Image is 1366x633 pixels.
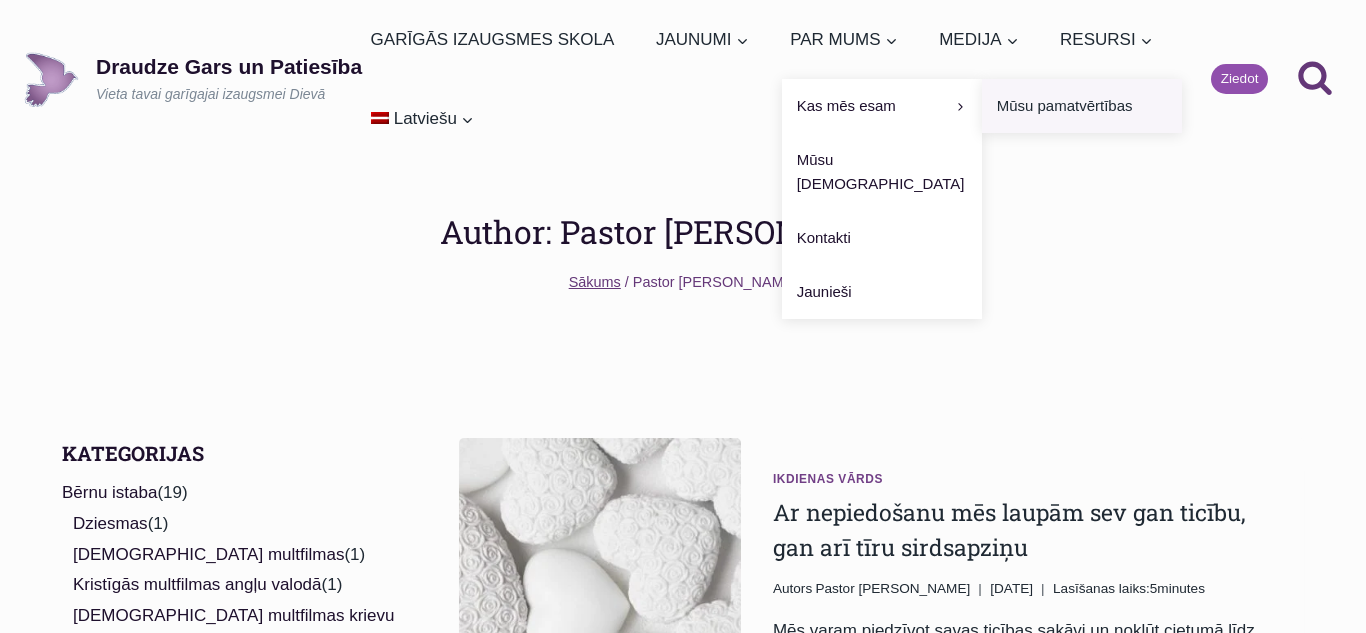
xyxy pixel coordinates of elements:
[440,208,927,256] h1: Author: Pastor [PERSON_NAME]
[24,52,79,107] img: Draudze Gars un Patiesība
[73,540,400,571] li: (1)
[73,570,400,601] li: (1)
[1053,581,1150,596] span: Lasīšanas laiks:
[73,545,344,564] a: [DEMOGRAPHIC_DATA] multfilmas
[62,438,400,468] h2: Kategorijas
[24,52,362,107] a: Draudze Gars un PatiesībaVieta tavai garīgajai izaugsmei Dievā
[569,274,621,290] a: Sākums
[362,79,482,158] button: Child menu
[1157,581,1205,596] span: minutes
[782,265,982,319] a: Jaunieši
[782,211,982,265] a: Kontakti
[990,578,1033,600] time: [DATE]
[782,133,982,211] a: Mūsu [DEMOGRAPHIC_DATA]
[1053,578,1205,600] span: 5
[73,514,148,533] a: Dziesmas
[782,79,982,133] button: Child menu of Kas mēs esam
[96,85,362,105] p: Vieta tavai garīgajai izaugsmei Dievā
[625,274,629,290] span: /
[1288,52,1342,106] button: View Search Form
[1211,64,1268,94] a: Ziedot
[73,509,400,540] li: (1)
[773,578,812,600] span: Autors
[982,79,1182,133] a: Mūsu pamatvērtības
[773,472,883,486] a: Ikdienas vārds
[96,54,362,79] p: Draudze Gars un Patiesība
[62,483,157,502] a: Bērnu istaba
[73,575,322,594] a: Kristīgās multfilmas angļu valodā
[815,581,970,596] span: Pastor [PERSON_NAME]
[633,274,797,290] span: Pastor [PERSON_NAME]
[569,271,798,294] nav: Breadcrumbs
[773,497,1246,562] a: Ar nepiedošanu mēs laupām sev gan ticību, gan arī tīru sirdsapziņu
